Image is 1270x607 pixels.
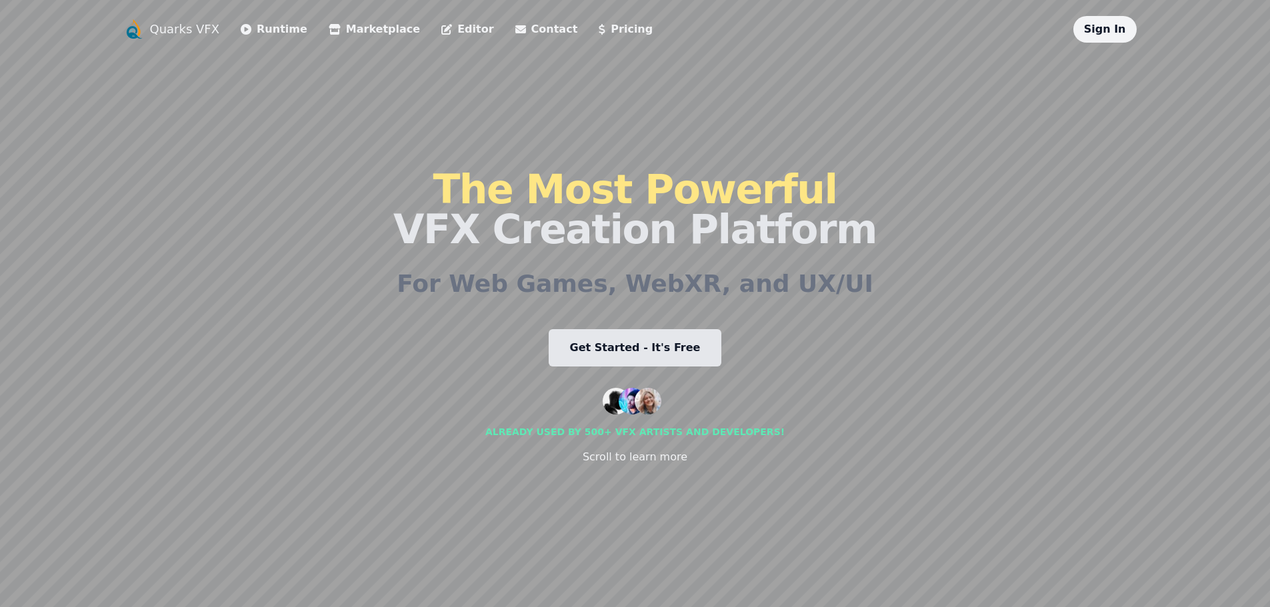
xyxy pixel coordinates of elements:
[583,449,687,465] div: Scroll to learn more
[397,271,873,297] h2: For Web Games, WebXR, and UX/UI
[150,20,220,39] a: Quarks VFX
[329,21,420,37] a: Marketplace
[515,21,578,37] a: Contact
[393,169,877,249] h1: VFX Creation Platform
[619,388,645,414] img: customer 2
[603,388,629,414] img: customer 1
[485,425,785,438] div: Already used by 500+ vfx artists and developers!
[433,166,837,213] span: The Most Powerful
[241,21,307,37] a: Runtime
[635,388,661,414] img: customer 3
[1084,23,1126,35] a: Sign In
[549,329,722,366] a: Get Started - It's Free
[599,21,653,37] a: Pricing
[441,21,493,37] a: Editor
